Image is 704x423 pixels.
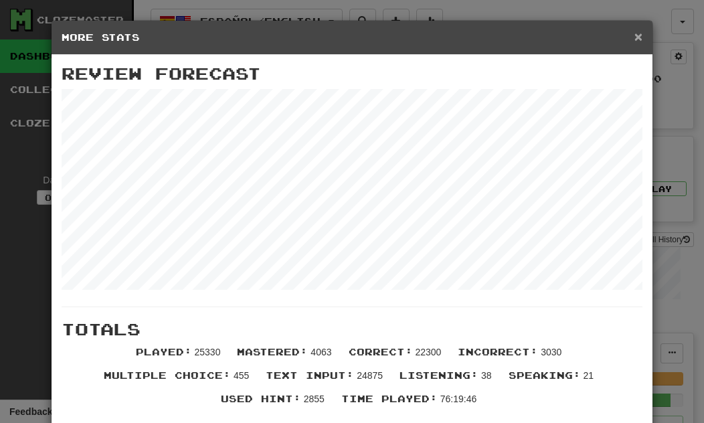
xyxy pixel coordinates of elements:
h5: More Stats [62,31,642,44]
span: Incorrect : [458,346,538,357]
span: Text Input : [266,369,354,381]
span: Speaking : [509,369,581,381]
li: 38 [393,369,501,392]
span: Multiple Choice : [104,369,231,381]
span: × [634,29,642,44]
li: 25330 [129,345,231,369]
li: 2855 [214,392,335,416]
h3: Totals [62,321,642,338]
li: 76:19:46 [335,392,487,416]
span: Listening : [400,369,478,381]
span: Time Played : [341,393,438,404]
li: 21 [502,369,604,392]
li: 22300 [342,345,452,369]
li: 24875 [259,369,393,392]
li: 455 [97,369,259,392]
span: Correct : [349,346,413,357]
li: 4063 [230,345,341,369]
li: 3030 [451,345,571,369]
span: Mastered : [237,346,308,357]
span: Played : [136,346,192,357]
span: Used Hint : [221,393,301,404]
h3: Review Forecast [62,65,642,82]
button: Close [634,29,642,44]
